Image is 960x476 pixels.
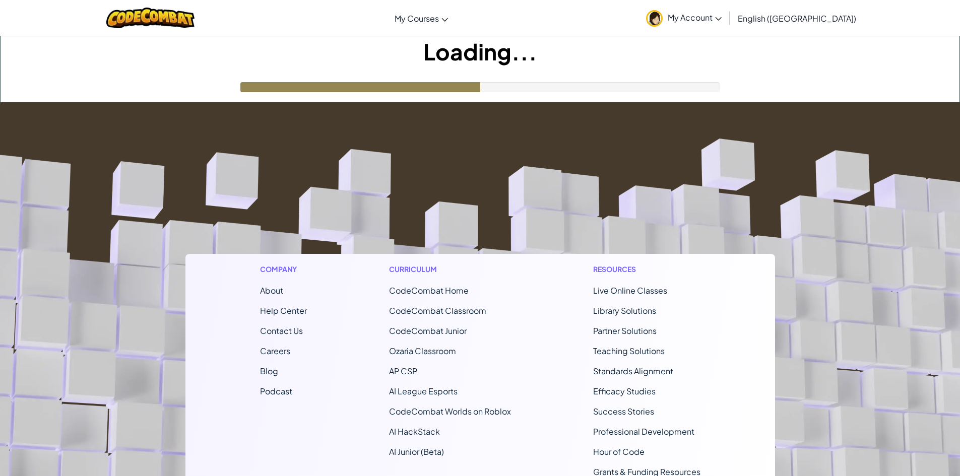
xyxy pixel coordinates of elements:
a: My Courses [390,5,453,32]
a: AI Junior (Beta) [389,446,444,457]
a: Library Solutions [593,305,656,316]
img: avatar [646,10,663,27]
a: Live Online Classes [593,285,667,296]
a: AI HackStack [389,426,440,437]
a: Podcast [260,386,292,396]
a: Careers [260,346,290,356]
a: AI League Esports [389,386,458,396]
span: My Courses [395,13,439,24]
span: Contact Us [260,325,303,336]
a: Partner Solutions [593,325,657,336]
a: Ozaria Classroom [389,346,456,356]
a: Blog [260,366,278,376]
a: CodeCombat Junior [389,325,467,336]
a: Professional Development [593,426,694,437]
a: CodeCombat Classroom [389,305,486,316]
a: English ([GEOGRAPHIC_DATA]) [733,5,861,32]
a: My Account [641,2,727,34]
h1: Curriculum [389,264,511,275]
h1: Resources [593,264,700,275]
a: CodeCombat Worlds on Roblox [389,406,511,417]
a: Success Stories [593,406,654,417]
a: Efficacy Studies [593,386,656,396]
a: Hour of Code [593,446,645,457]
span: English ([GEOGRAPHIC_DATA]) [738,13,856,24]
img: CodeCombat logo [106,8,195,28]
a: About [260,285,283,296]
h1: Loading... [1,36,959,67]
span: CodeCombat Home [389,285,469,296]
a: Teaching Solutions [593,346,665,356]
h1: Company [260,264,307,275]
a: Standards Alignment [593,366,673,376]
a: AP CSP [389,366,417,376]
span: My Account [668,12,722,23]
a: Help Center [260,305,307,316]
